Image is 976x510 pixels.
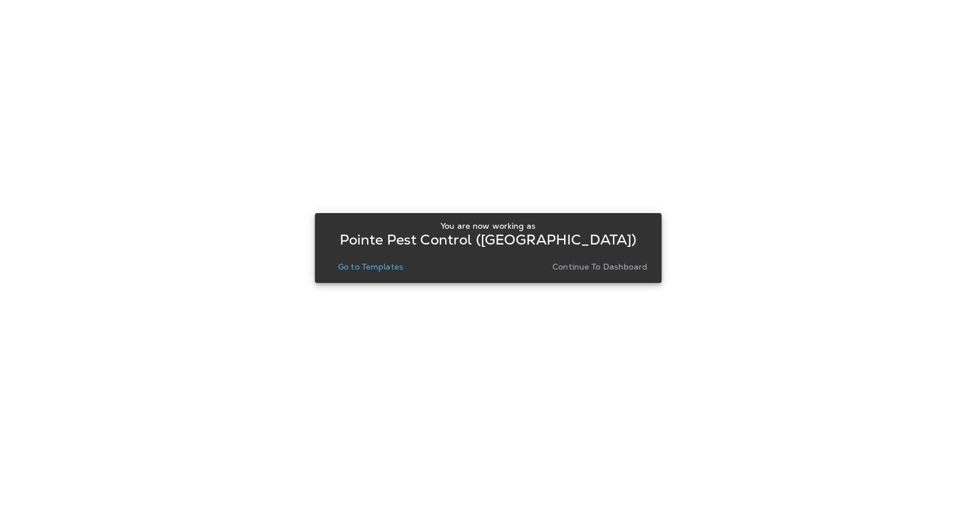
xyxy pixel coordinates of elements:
[552,262,647,271] p: Continue to Dashboard
[338,262,403,271] p: Go to Templates
[333,258,408,275] button: Go to Templates
[441,221,535,231] p: You are now working as
[548,258,652,275] button: Continue to Dashboard
[340,235,636,245] p: Pointe Pest Control ([GEOGRAPHIC_DATA])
